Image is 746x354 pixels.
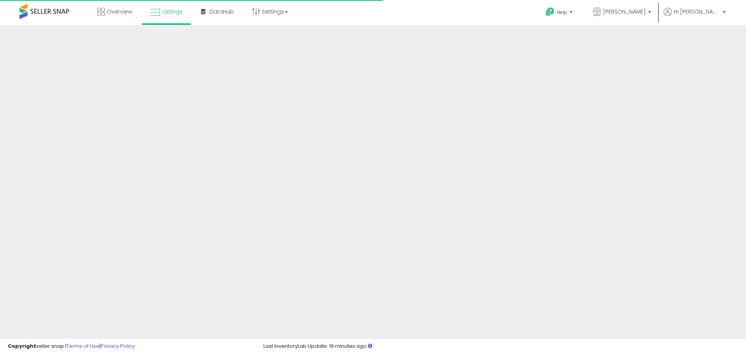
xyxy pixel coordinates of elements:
[8,342,36,350] strong: Copyright
[8,343,135,350] div: seller snap | |
[664,8,726,25] a: Hi [PERSON_NAME]
[674,8,720,16] span: Hi [PERSON_NAME]
[539,1,580,25] a: Help
[209,8,234,16] span: DataHub
[66,342,99,350] a: Terms of Use
[557,9,567,16] span: Help
[368,344,372,349] i: Click here to read more about un-synced listings.
[603,8,646,16] span: [PERSON_NAME]
[263,343,738,350] div: Last InventoryLab Update: 19 minutes ago.
[107,8,132,16] span: Overview
[101,342,135,350] a: Privacy Policy
[545,7,555,17] i: Get Help
[162,8,183,16] span: Listings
